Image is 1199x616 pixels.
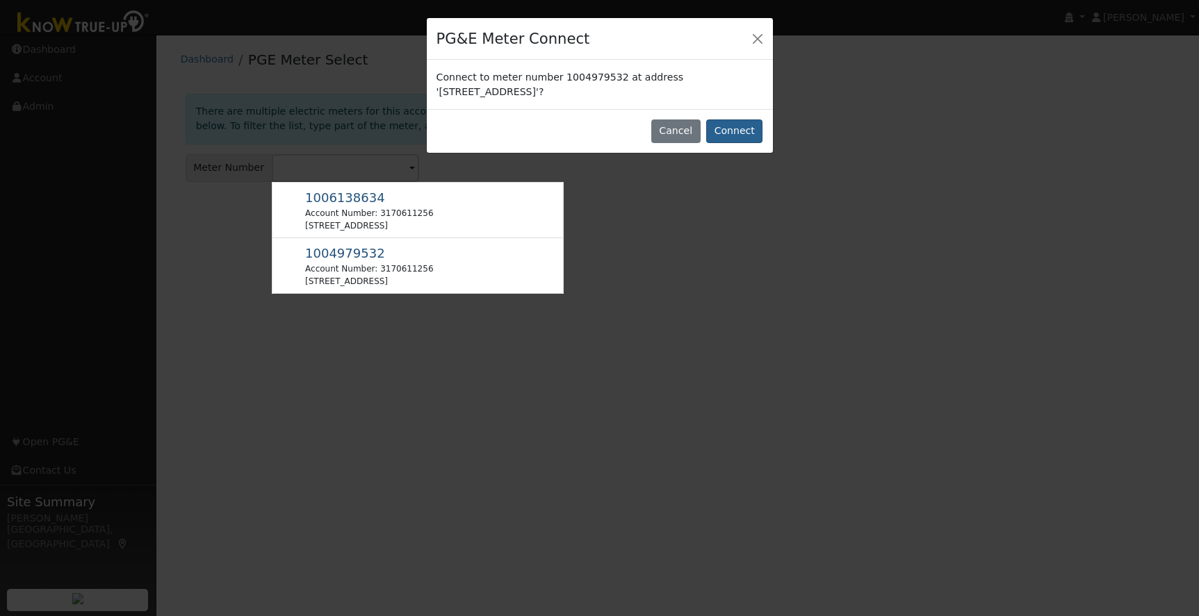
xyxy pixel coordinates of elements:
div: Account Number: 3170611256 [305,263,433,275]
div: [STREET_ADDRESS] [305,275,433,288]
button: Close [748,28,767,48]
span: 1004979532 [305,246,385,260]
h4: PG&E Meter Connect [437,28,590,50]
button: Connect [706,119,762,143]
span: Usage Point: 0788632503 [305,193,385,204]
div: Account Number: 3170611256 [305,207,433,219]
button: Cancel [651,119,701,143]
div: Connect to meter number 1004979532 at address '[STREET_ADDRESS]'? [427,60,773,108]
span: Usage Point: 9448855774 [305,249,385,260]
span: 1006138634 [305,190,385,205]
div: [STREET_ADDRESS] [305,219,433,232]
